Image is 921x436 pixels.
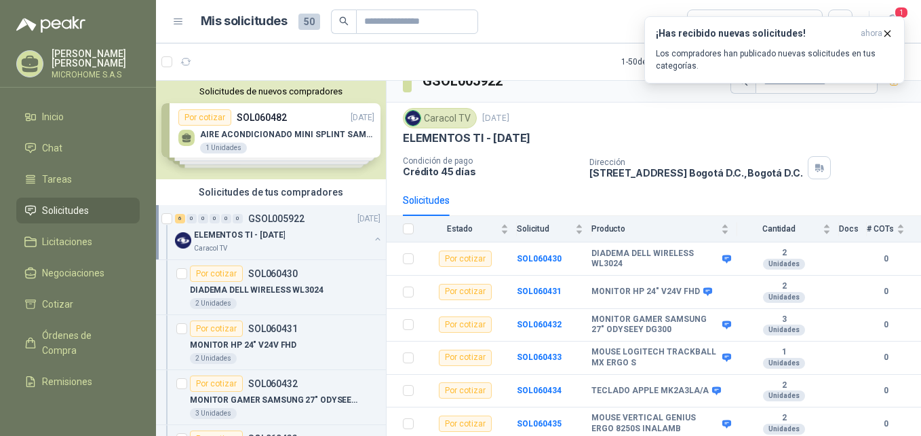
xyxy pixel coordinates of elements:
a: Chat [16,135,140,161]
span: Estado [422,224,498,234]
img: Company Logo [406,111,420,126]
b: MONITOR HP 24" V24V FHD [591,287,700,297]
p: [DATE] [357,213,380,225]
div: Unidades [763,390,805,401]
span: 1 [894,6,909,19]
div: Unidades [763,259,805,270]
p: DIADEMA DELL WIRELESS WL3024 [190,284,324,297]
b: SOL060430 [517,254,562,264]
span: Negociaciones [42,266,104,280]
div: Por cotizar [439,316,492,333]
p: MICROHOME S.A.S [52,71,140,79]
span: Tareas [42,172,72,187]
th: Cantidad [737,216,839,242]
span: Cotizar [42,297,73,312]
div: Por cotizar [439,284,492,300]
a: Cotizar [16,291,140,317]
th: Solicitud [517,216,591,242]
th: Docs [839,216,867,242]
span: Remisiones [42,374,92,389]
div: 2 Unidades [190,298,237,309]
span: Cantidad [737,224,820,234]
th: Producto [591,216,737,242]
a: Remisiones [16,369,140,395]
a: Negociaciones [16,260,140,286]
p: [DATE] [482,112,509,125]
b: 1 [737,347,831,358]
div: Por cotizar [439,416,492,432]
b: 0 [867,384,905,397]
b: 0 [867,319,905,331]
b: 2 [737,248,831,259]
div: Unidades [763,424,805,435]
span: Solicitudes [42,203,89,218]
p: Los compradores han publicado nuevas solicitudes en tus categorías. [656,48,893,72]
p: SOL060432 [248,379,298,388]
span: # COTs [867,224,894,234]
b: 2 [737,380,831,391]
b: 0 [867,418,905,431]
b: 0 [867,253,905,266]
div: 0 [198,214,208,223]
th: # COTs [867,216,921,242]
a: SOL060435 [517,419,562,429]
div: Por cotizar [439,382,492,399]
b: 2 [737,281,831,292]
a: Inicio [16,104,140,130]
a: SOL060432 [517,320,562,329]
b: MONITOR GAMER SAMSUNG 27" ODYSEEY DG300 [591,314,719,335]
a: Por cotizarSOL060430DIADEMA DELL WIRELESS WL30242 Unidades [156,260,386,315]
div: 3 Unidades [190,408,237,419]
div: Por cotizar [190,321,243,337]
div: Unidades [763,358,805,369]
a: Tareas [16,166,140,192]
span: search [339,16,349,26]
a: SOL060434 [517,386,562,395]
p: GSOL005922 [248,214,305,223]
a: Por cotizarSOL060432MONITOR GAMER SAMSUNG 27" ODYSEEY DG3003 Unidades [156,370,386,425]
p: SOL060431 [248,324,298,333]
a: 6 0 0 0 0 0 GSOL005922[DATE] Company LogoELEMENTOS TI - [DATE]Caracol TV [175,211,383,254]
div: 0 [233,214,243,223]
div: Unidades [763,325,805,335]
p: [PERSON_NAME] [PERSON_NAME] [52,49,140,68]
b: DIADEMA DELL WIRELESS WL3024 [591,249,719,270]
span: Solicitud [517,224,572,234]
p: Caracol TV [194,243,227,254]
a: SOL060433 [517,352,562,362]
div: Por cotizar [190,376,243,392]
p: MONITOR GAMER SAMSUNG 27" ODYSEEY DG300 [190,394,359,407]
div: Solicitudes [403,193,450,208]
span: Inicio [42,109,64,124]
a: Configuración [16,400,140,426]
h3: ¡Has recibido nuevas solicitudes! [656,28,855,39]
div: 0 [221,214,231,223]
span: Órdenes de Compra [42,328,127,358]
b: MOUSE LOGITECH TRACKBALL MX ERGO S [591,347,719,368]
th: Estado [422,216,517,242]
a: SOL060431 [517,287,562,296]
b: 2 [737,413,831,424]
p: [STREET_ADDRESS] Bogotá D.C. , Bogotá D.C. [589,167,802,179]
b: 0 [867,285,905,298]
p: ELEMENTOS TI - [DATE] [194,229,285,242]
button: Solicitudes de nuevos compradores [161,86,380,96]
p: Crédito 45 días [403,166,579,177]
div: 0 [210,214,220,223]
p: MONITOR HP 24" V24V FHD [190,339,296,352]
p: Condición de pago [403,156,579,166]
a: Órdenes de Compra [16,323,140,363]
div: 2 Unidades [190,353,237,364]
h1: Mis solicitudes [201,12,288,31]
button: ¡Has recibido nuevas solicitudes!ahora Los compradores han publicado nuevas solicitudes en tus ca... [644,16,905,84]
img: Company Logo [175,232,191,249]
span: Producto [591,224,718,234]
div: Unidades [763,292,805,303]
b: MOUSE VERTICAL GENIUS ERGO 8250S INALAMB [591,413,719,434]
p: ELEMENTOS TI - [DATE] [403,131,530,145]
div: Solicitudes de nuevos compradoresPor cotizarSOL060482[DATE] AIRE ACONDICIONADO MINI SPLINT SAMSUN... [156,81,386,179]
div: Por cotizar [439,251,492,267]
a: Licitaciones [16,229,140,255]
